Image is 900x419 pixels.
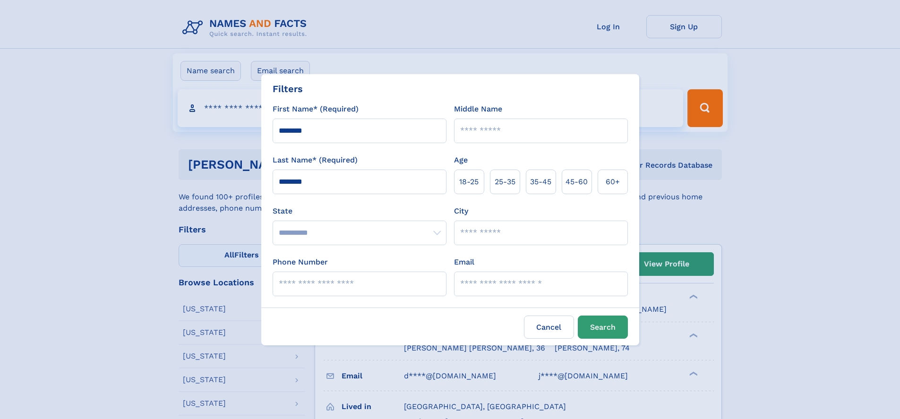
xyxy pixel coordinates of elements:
label: Phone Number [273,257,328,268]
span: 25‑35 [495,176,515,188]
span: 60+ [606,176,620,188]
div: Filters [273,82,303,96]
label: State [273,205,446,217]
label: First Name* (Required) [273,103,359,115]
label: Age [454,154,468,166]
label: Last Name* (Required) [273,154,358,166]
span: 18‑25 [459,176,479,188]
label: Middle Name [454,103,502,115]
span: 35‑45 [530,176,551,188]
label: Cancel [524,316,574,339]
label: Email [454,257,474,268]
label: City [454,205,468,217]
span: 45‑60 [566,176,588,188]
button: Search [578,316,628,339]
